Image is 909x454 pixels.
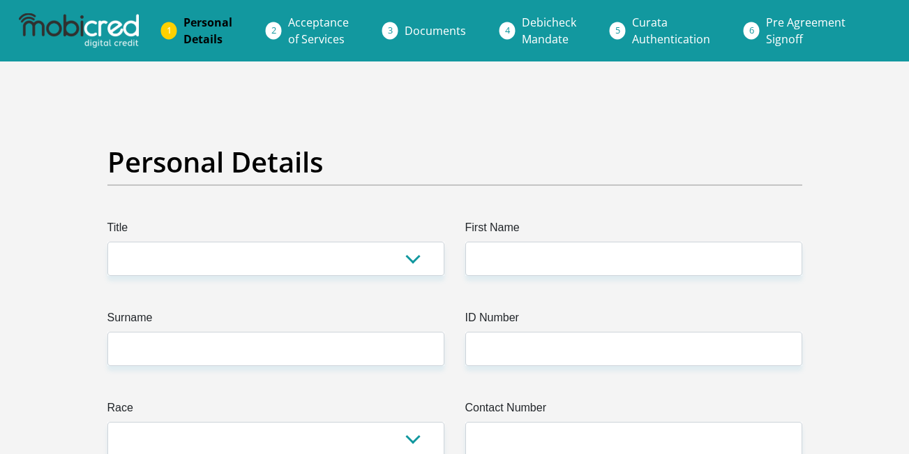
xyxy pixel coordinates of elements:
a: DebicheckMandate [511,8,587,53]
span: Personal Details [183,15,232,47]
a: Acceptanceof Services [277,8,360,53]
a: Documents [393,17,477,45]
a: Pre AgreementSignoff [755,8,857,53]
span: Pre Agreement Signoff [766,15,846,47]
input: Surname [107,332,444,366]
span: Documents [405,23,466,38]
label: First Name [465,219,802,242]
label: Surname [107,309,444,332]
h2: Personal Details [107,145,802,179]
label: Title [107,219,444,242]
span: Curata Authentication [632,15,710,47]
a: CurataAuthentication [621,8,721,53]
input: First Name [465,242,802,276]
span: Acceptance of Services [288,15,349,47]
span: Debicheck Mandate [522,15,576,47]
label: Race [107,400,444,422]
img: mobicred logo [19,13,139,48]
label: ID Number [465,309,802,332]
label: Contact Number [465,400,802,422]
input: ID Number [465,332,802,366]
a: PersonalDetails [172,8,243,53]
